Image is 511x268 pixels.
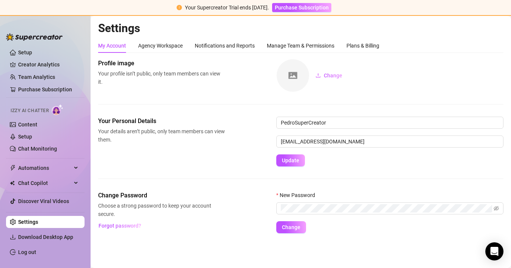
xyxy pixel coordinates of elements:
[18,198,69,204] a: Discover Viral Videos
[98,117,225,126] span: Your Personal Details
[346,42,379,50] div: Plans & Billing
[276,117,503,129] input: Enter name
[18,219,38,225] a: Settings
[98,191,225,200] span: Change Password
[18,59,78,71] a: Creator Analytics
[10,180,15,186] img: Chat Copilot
[494,206,499,211] span: eye-invisible
[18,146,57,152] a: Chat Monitoring
[275,5,329,11] span: Purchase Subscription
[18,162,72,174] span: Automations
[98,220,141,232] button: Forgot password?
[98,59,225,68] span: Profile image
[309,69,348,82] button: Change
[11,107,49,114] span: Izzy AI Chatter
[485,242,503,260] div: Open Intercom Messenger
[316,73,321,78] span: upload
[138,42,183,50] div: Agency Workspace
[276,136,503,148] input: Enter new email
[10,165,16,171] span: thunderbolt
[18,234,73,240] span: Download Desktop App
[324,72,342,79] span: Change
[18,134,32,140] a: Setup
[272,5,331,11] a: Purchase Subscription
[277,59,309,92] img: square-placeholder.png
[276,221,306,233] button: Change
[18,122,37,128] a: Content
[195,42,255,50] div: Notifications and Reports
[98,127,225,144] span: Your details aren’t public, only team members can view them.
[281,204,492,213] input: New Password
[98,202,225,218] span: Choose a strong password to keep your account secure.
[18,86,72,92] a: Purchase Subscription
[98,42,126,50] div: My Account
[282,224,300,230] span: Change
[6,33,63,41] img: logo-BBDzfeDw.svg
[276,191,320,199] label: New Password
[52,104,63,115] img: AI Chatter
[18,74,55,80] a: Team Analytics
[18,49,32,55] a: Setup
[276,154,305,166] button: Update
[272,3,331,12] button: Purchase Subscription
[98,69,225,86] span: Your profile isn’t public, only team members can view it.
[10,234,16,240] span: download
[98,21,503,35] h2: Settings
[282,157,299,163] span: Update
[267,42,334,50] div: Manage Team & Permissions
[18,177,72,189] span: Chat Copilot
[18,249,36,255] a: Log out
[99,223,141,229] span: Forgot password?
[177,5,182,10] span: exclamation-circle
[185,5,269,11] span: Your Supercreator Trial ends [DATE].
